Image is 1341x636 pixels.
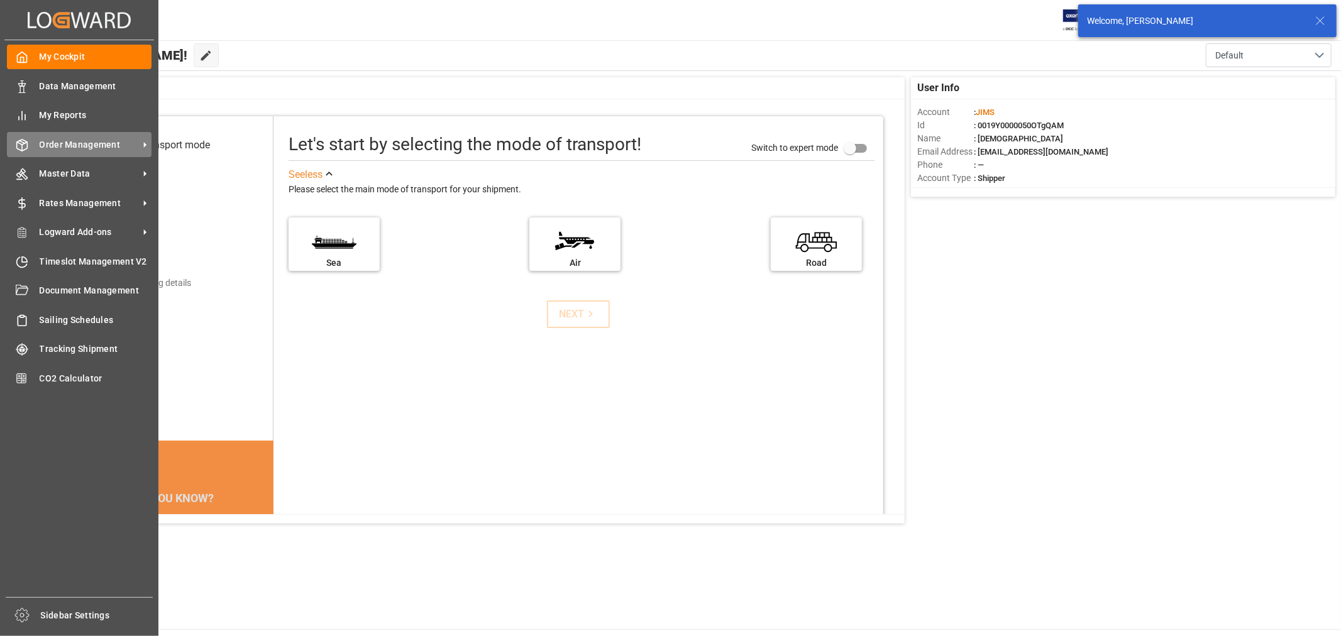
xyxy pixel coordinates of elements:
[7,103,152,128] a: My Reports
[917,158,974,172] span: Phone
[52,43,187,67] span: Hello [PERSON_NAME]!
[40,255,152,268] span: Timeslot Management V2
[256,511,273,601] button: next slide / item
[559,307,597,322] div: NEXT
[536,256,614,270] div: Air
[777,256,856,270] div: Road
[974,160,984,170] span: : —
[40,314,152,327] span: Sailing Schedules
[974,134,1063,143] span: : [DEMOGRAPHIC_DATA]
[40,167,139,180] span: Master Data
[974,173,1005,183] span: : Shipper
[40,109,152,122] span: My Reports
[917,106,974,119] span: Account
[86,511,258,586] div: The energy needed to power one large container ship across the ocean in a single day is the same ...
[70,485,273,511] div: DID YOU KNOW?
[974,121,1064,130] span: : 0019Y0000050OTgQAM
[917,80,959,96] span: User Info
[7,249,152,273] a: Timeslot Management V2
[295,256,373,270] div: Sea
[974,147,1108,156] span: : [EMAIL_ADDRESS][DOMAIN_NAME]
[7,307,152,332] a: Sailing Schedules
[7,366,152,390] a: CO2 Calculator
[1206,43,1332,67] button: open menu
[917,145,974,158] span: Email Address
[289,131,641,158] div: Let's start by selecting the mode of transport!
[1087,14,1303,28] div: Welcome, [PERSON_NAME]
[40,197,139,210] span: Rates Management
[547,300,610,328] button: NEXT
[40,138,139,151] span: Order Management
[289,167,323,182] div: See less
[917,119,974,132] span: Id
[7,74,152,98] a: Data Management
[7,45,152,69] a: My Cockpit
[1215,49,1244,62] span: Default
[289,182,875,197] div: Please select the main mode of transport for your shipment.
[113,138,210,153] div: Select transport mode
[40,50,152,63] span: My Cockpit
[974,107,995,117] span: :
[917,172,974,185] span: Account Type
[7,278,152,303] a: Document Management
[751,142,838,152] span: Switch to expert mode
[40,343,152,356] span: Tracking Shipment
[976,107,995,117] span: JIMS
[40,80,152,93] span: Data Management
[7,337,152,361] a: Tracking Shipment
[40,226,139,239] span: Logward Add-ons
[40,372,152,385] span: CO2 Calculator
[41,609,153,622] span: Sidebar Settings
[917,132,974,145] span: Name
[1063,9,1106,31] img: Exertis%20JAM%20-%20Email%20Logo.jpg_1722504956.jpg
[40,284,152,297] span: Document Management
